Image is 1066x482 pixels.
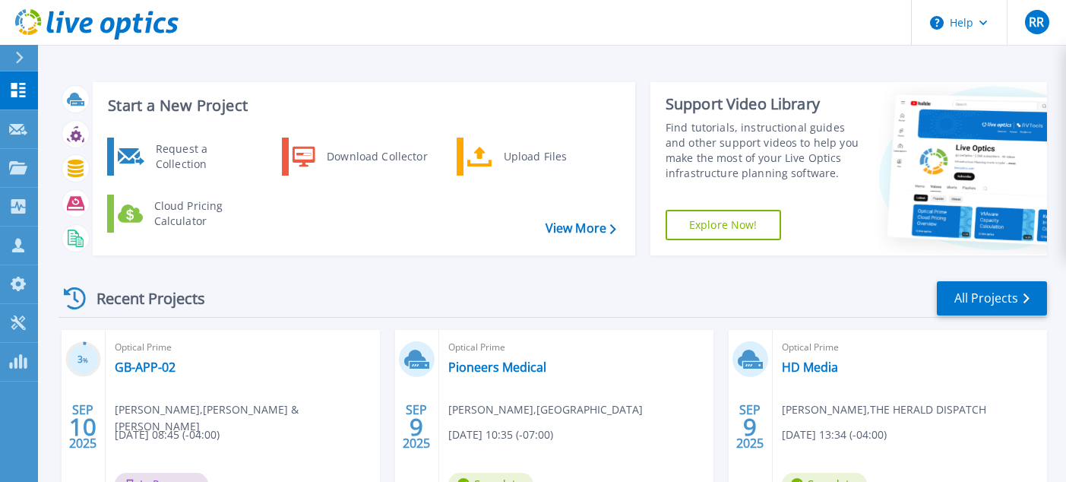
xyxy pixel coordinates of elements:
[68,399,97,455] div: SEP 2025
[115,360,176,375] a: GB-APP-02
[666,94,863,114] div: Support Video Library
[410,420,423,433] span: 9
[402,399,431,455] div: SEP 2025
[782,427,887,443] span: [DATE] 13:34 (-04:00)
[1029,16,1044,28] span: RR
[782,360,838,375] a: HD Media
[496,141,609,172] div: Upload Files
[457,138,612,176] a: Upload Files
[115,401,380,435] span: [PERSON_NAME] , [PERSON_NAME] & [PERSON_NAME]
[59,280,226,317] div: Recent Projects
[782,339,1038,356] span: Optical Prime
[743,420,757,433] span: 9
[448,360,546,375] a: Pioneers Medical
[147,198,259,229] div: Cloud Pricing Calculator
[546,221,616,236] a: View More
[69,420,96,433] span: 10
[115,339,371,356] span: Optical Prime
[65,351,101,369] h3: 3
[448,427,553,443] span: [DATE] 10:35 (-07:00)
[735,399,764,455] div: SEP 2025
[319,141,434,172] div: Download Collector
[937,281,1047,316] a: All Projects
[83,356,88,364] span: %
[115,427,220,443] span: [DATE] 08:45 (-04:00)
[666,120,863,181] div: Find tutorials, instructional guides and other support videos to help you make the most of your L...
[282,138,438,176] a: Download Collector
[782,401,986,418] span: [PERSON_NAME] , THE HERALD DISPATCH
[148,141,259,172] div: Request a Collection
[108,97,615,114] h3: Start a New Project
[107,138,263,176] a: Request a Collection
[448,401,643,418] span: [PERSON_NAME] , [GEOGRAPHIC_DATA]
[448,339,704,356] span: Optical Prime
[666,210,781,240] a: Explore Now!
[107,195,263,233] a: Cloud Pricing Calculator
